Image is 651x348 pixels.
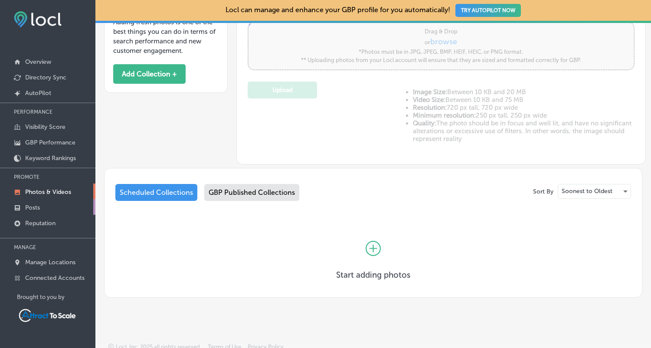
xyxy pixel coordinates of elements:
[17,307,78,324] img: Attract To Scale
[204,184,299,201] div: GBP Published Collections
[558,184,631,198] div: Soonest to Oldest
[25,188,71,196] p: Photos & Videos
[14,11,62,27] img: fda3e92497d09a02dc62c9cd864e3231.png
[25,259,75,266] p: Manage Locations
[113,17,219,56] p: Adding fresh photos is one of the best things you can do in terms of search performance and new c...
[17,294,95,300] p: Brought to you by
[562,187,612,195] p: Soonest to Oldest
[25,220,56,227] p: Reputation
[336,270,410,280] h3: Start adding photos
[115,184,197,201] div: Scheduled Collections
[25,154,76,162] p: Keyword Rankings
[25,58,51,66] p: Overview
[25,74,66,81] p: Directory Sync
[113,64,186,84] button: Add Collection +
[25,89,51,97] p: AutoPilot
[25,139,75,146] p: GBP Performance
[533,188,553,195] p: Sort By
[455,4,521,17] button: TRY AUTOPILOT NOW
[25,123,65,131] p: Visibility Score
[25,204,40,211] p: Posts
[25,274,85,282] p: Connected Accounts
